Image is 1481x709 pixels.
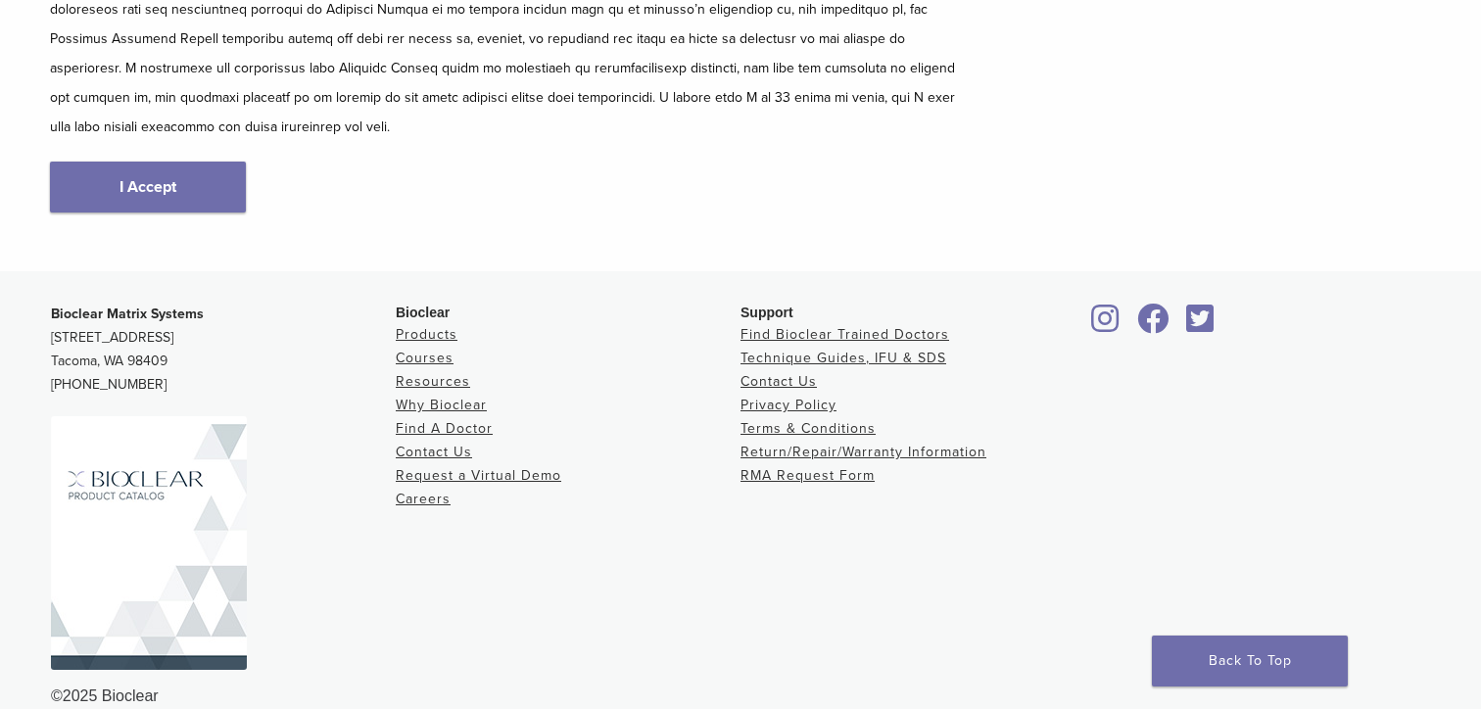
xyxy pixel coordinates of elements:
a: Resources [396,373,470,390]
a: Terms & Conditions [740,420,876,437]
a: Bioclear [1085,315,1126,335]
a: RMA Request Form [740,467,875,484]
a: Products [396,326,457,343]
a: Return/Repair/Warranty Information [740,444,986,460]
a: Why Bioclear [396,397,487,413]
a: Back To Top [1152,636,1348,686]
a: Contact Us [396,444,472,460]
a: Bioclear [1179,315,1220,335]
span: Support [740,305,793,320]
a: Courses [396,350,454,366]
a: Bioclear [1130,315,1175,335]
a: I Accept [50,162,246,213]
span: Bioclear [396,305,450,320]
a: Technique Guides, IFU & SDS [740,350,946,366]
img: Bioclear [51,416,247,670]
a: Privacy Policy [740,397,836,413]
a: Find A Doctor [396,420,493,437]
p: [STREET_ADDRESS] Tacoma, WA 98409 [PHONE_NUMBER] [51,303,396,397]
a: Careers [396,491,451,507]
a: Find Bioclear Trained Doctors [740,326,949,343]
strong: Bioclear Matrix Systems [51,306,204,322]
a: Request a Virtual Demo [396,467,561,484]
a: Contact Us [740,373,817,390]
div: ©2025 Bioclear [51,685,1430,708]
